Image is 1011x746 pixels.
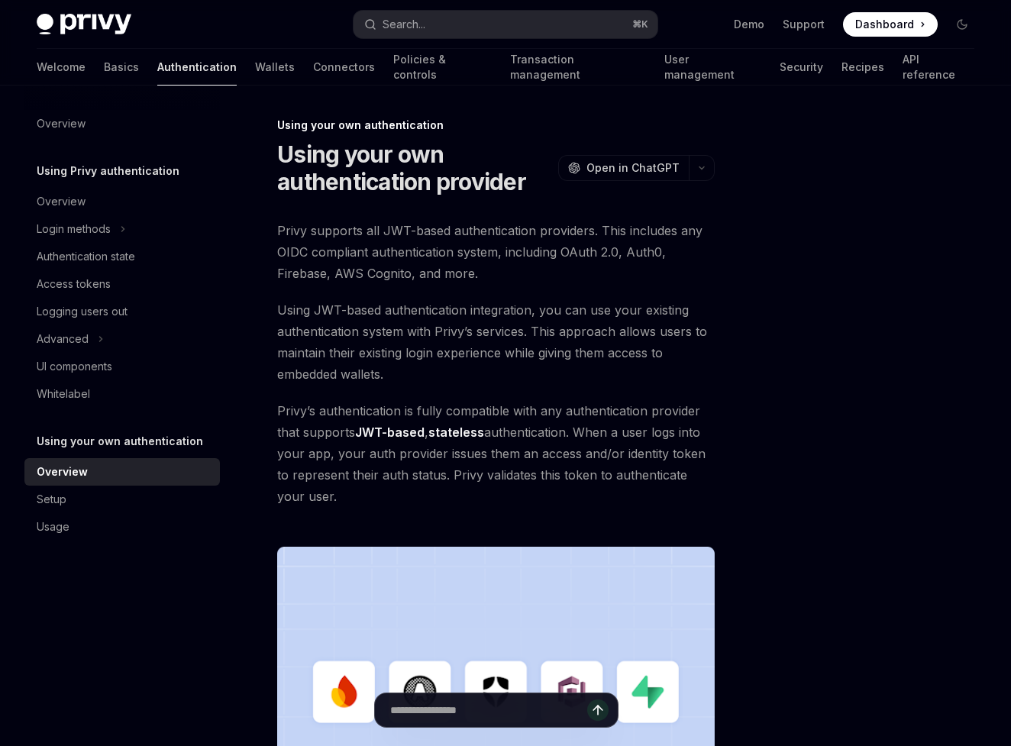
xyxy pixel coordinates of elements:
a: Connectors [313,49,375,86]
div: Access tokens [37,275,111,293]
div: Setup [37,490,66,509]
a: Demo [734,17,764,32]
span: Privy supports all JWT-based authentication providers. This includes any OIDC compliant authentic... [277,220,715,284]
a: Security [780,49,823,86]
div: Logging users out [37,302,128,321]
span: Dashboard [855,17,914,32]
div: Overview [37,463,88,481]
div: Overview [37,115,86,133]
div: UI components [37,357,112,376]
h5: Using your own authentication [37,432,203,451]
h1: Using your own authentication provider [277,140,552,195]
a: Overview [24,458,220,486]
a: Overview [24,110,220,137]
div: Whitelabel [37,385,90,403]
a: Logging users out [24,298,220,325]
span: Using JWT-based authentication integration, you can use your existing authentication system with ... [277,299,715,385]
a: stateless [428,425,484,441]
div: Search... [383,15,425,34]
a: Whitelabel [24,380,220,408]
button: Toggle dark mode [950,12,974,37]
div: Login methods [37,220,111,238]
a: Recipes [841,49,884,86]
a: Setup [24,486,220,513]
button: Open in ChatGPT [558,155,689,181]
a: Dashboard [843,12,938,37]
a: Policies & controls [393,49,492,86]
a: Basics [104,49,139,86]
div: Overview [37,192,86,211]
a: JWT-based [355,425,425,441]
a: Wallets [255,49,295,86]
a: Authentication [157,49,237,86]
button: Search...⌘K [354,11,658,38]
span: ⌘ K [632,18,648,31]
button: Send message [587,699,609,721]
span: Open in ChatGPT [586,160,680,176]
a: Access tokens [24,270,220,298]
a: Support [783,17,825,32]
a: API reference [903,49,974,86]
a: Authentication state [24,243,220,270]
div: Usage [37,518,69,536]
span: Privy’s authentication is fully compatible with any authentication provider that supports , authe... [277,400,715,507]
a: UI components [24,353,220,380]
a: Transaction management [510,49,646,86]
div: Advanced [37,330,89,348]
a: User management [664,49,761,86]
a: Welcome [37,49,86,86]
div: Using your own authentication [277,118,715,133]
h5: Using Privy authentication [37,162,179,180]
a: Usage [24,513,220,541]
a: Overview [24,188,220,215]
img: dark logo [37,14,131,35]
div: Authentication state [37,247,135,266]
